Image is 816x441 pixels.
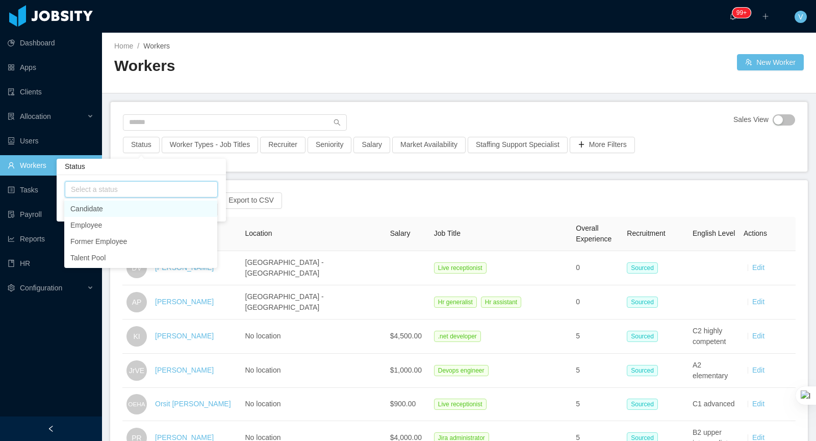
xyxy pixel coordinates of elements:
span: Recruitment [627,229,665,237]
td: C2 highly competent [688,320,739,354]
i: icon: file-protect [8,211,15,218]
div: Status [57,159,226,175]
span: Reports [20,235,45,243]
span: Salary [390,229,411,237]
span: HR [20,259,30,267]
a: Sourced [627,332,662,340]
span: Location [245,229,272,237]
a: icon: userWorkers [8,155,94,176]
a: Edit [752,366,764,374]
button: icon: plusMore Filters [570,137,635,153]
td: A2 elementary [688,354,739,388]
i: icon: bell [729,13,736,20]
button: icon: usergroup-addNew Worker [737,54,804,70]
a: Sourced [627,263,662,272]
a: Sourced [627,298,662,306]
a: Sourced [627,366,662,374]
td: [GEOGRAPHIC_DATA] - [GEOGRAPHIC_DATA] [241,285,386,320]
a: Home [114,42,133,50]
li: Employee [64,217,217,233]
span: Live receptionist [434,262,487,274]
span: Devops engineer [434,365,489,376]
button: Seniority [308,137,351,153]
span: JrVE [129,360,144,381]
span: English Level [693,229,735,237]
td: 5 [572,320,623,354]
span: Sourced [627,297,658,308]
button: Staffing Support Specialist [468,137,568,153]
span: Sourced [627,365,658,376]
span: Workers [143,42,170,50]
i: icon: check [205,255,211,261]
span: Hr assistant [481,297,521,308]
td: 5 [572,388,623,421]
span: Sales View [733,114,769,126]
i: icon: check [205,222,211,228]
button: Worker Types - Job Titles [162,137,258,153]
td: C1 advanced [688,388,739,421]
span: / [137,42,139,50]
div: Select a status [71,184,207,194]
span: $4,500.00 [390,332,422,340]
td: 0 [572,285,623,320]
span: Sourced [627,262,658,274]
button: icon: exportExport to CSV [209,192,282,209]
i: icon: setting [8,284,15,291]
span: Actions [744,229,767,237]
a: icon: auditClients [8,82,94,102]
a: [PERSON_NAME] [155,298,214,306]
a: [PERSON_NAME] [155,332,214,340]
a: Edit [752,263,764,272]
sup: 902 [732,8,751,18]
button: Status [123,137,160,153]
td: No location [241,354,386,388]
button: Market Availability [392,137,466,153]
li: Former Employee [64,233,217,250]
a: [PERSON_NAME] [155,366,214,374]
a: Sourced [627,400,662,408]
i: icon: solution [8,113,15,120]
span: Payroll [20,210,42,218]
span: Sourced [627,331,658,342]
span: Hr generalist [434,297,477,308]
span: AP [132,292,142,312]
span: .net developer [434,331,481,342]
a: Edit [752,400,764,408]
td: 5 [572,354,623,388]
i: icon: plus [762,13,769,20]
span: Allocation [20,112,51,120]
td: 0 [572,251,623,285]
a: icon: pie-chartDashboard [8,33,94,53]
a: Edit [752,332,764,340]
li: Talent Pool [64,250,217,266]
a: icon: appstoreApps [8,57,94,78]
button: Salary [353,137,390,153]
i: icon: check [205,238,211,244]
span: KI [133,326,140,347]
i: icon: book [8,260,15,267]
span: Job Title [434,229,461,237]
a: Edit [752,298,764,306]
a: Orsit [PERSON_NAME] [155,400,231,408]
a: icon: robotUsers [8,131,94,151]
h2: Workers [114,56,459,77]
a: icon: profileTasks [8,180,94,200]
td: [GEOGRAPHIC_DATA] - [GEOGRAPHIC_DATA] [241,251,386,285]
td: No location [241,320,386,354]
i: icon: check [205,206,211,212]
span: $1,000.00 [390,366,422,374]
td: No location [241,388,386,421]
i: icon: search [334,119,341,126]
span: $900.00 [390,400,416,408]
li: Candidate [64,201,217,217]
span: Configuration [20,284,62,292]
button: Recruiter [260,137,305,153]
i: icon: line-chart [8,235,15,242]
span: Overall Experience [576,224,611,243]
span: OEHA [128,396,145,413]
span: Live receptionist [434,399,487,410]
span: Sourced [627,399,658,410]
span: V [798,11,803,23]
